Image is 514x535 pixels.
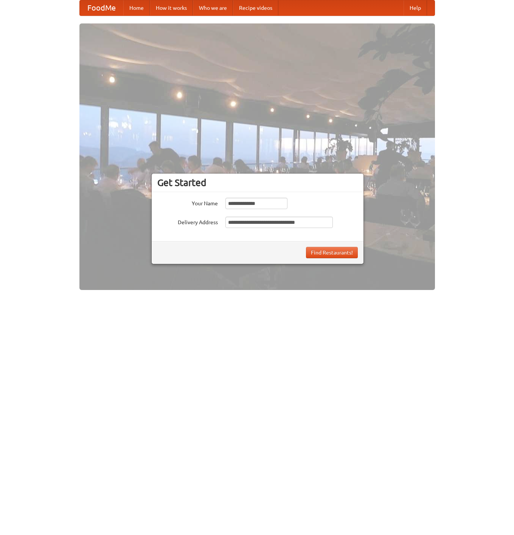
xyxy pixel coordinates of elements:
a: How it works [150,0,193,16]
a: Home [123,0,150,16]
button: Find Restaurants! [306,247,358,258]
h3: Get Started [157,177,358,188]
a: FoodMe [80,0,123,16]
label: Your Name [157,198,218,207]
a: Help [404,0,427,16]
a: Recipe videos [233,0,278,16]
a: Who we are [193,0,233,16]
label: Delivery Address [157,217,218,226]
